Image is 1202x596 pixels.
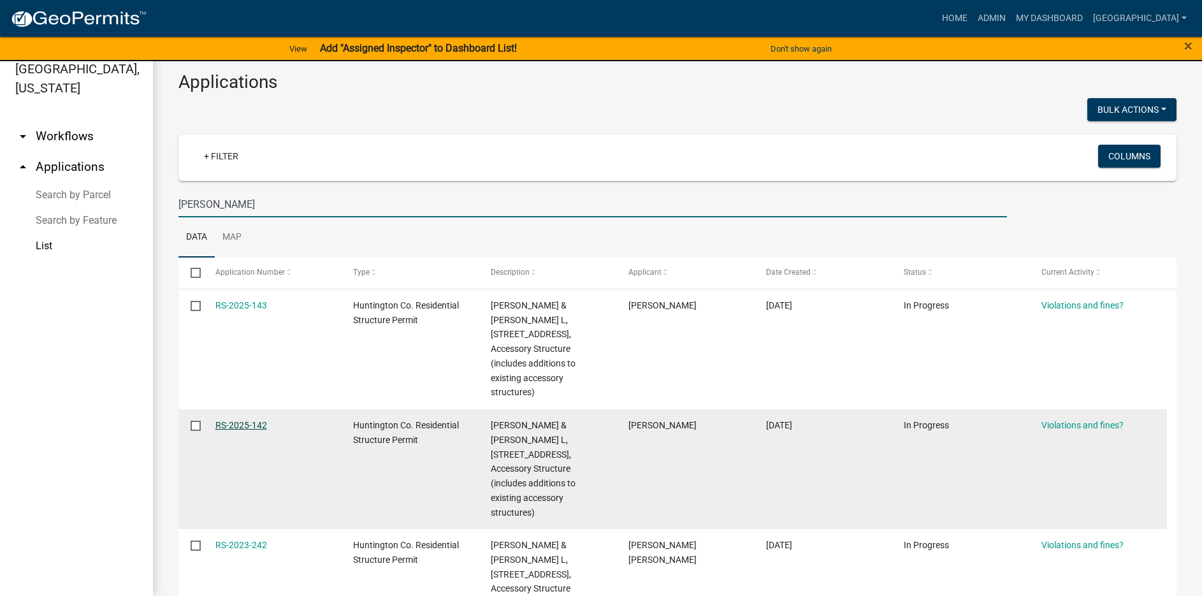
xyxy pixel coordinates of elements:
[15,159,31,175] i: arrow_drop_up
[1011,6,1088,31] a: My Dashboard
[892,258,1029,288] datatable-header-cell: Status
[353,268,370,277] span: Type
[937,6,973,31] a: Home
[320,42,517,54] strong: Add "Assigned Inspector" to Dashboard List!
[178,71,1177,93] h3: Applications
[766,300,792,310] span: 07/30/2025
[203,258,340,288] datatable-header-cell: Application Number
[765,38,837,59] button: Don't show again
[628,300,697,310] span: Terry Vohs
[178,258,203,288] datatable-header-cell: Select
[284,38,312,59] a: View
[904,300,949,310] span: In Progress
[15,129,31,144] i: arrow_drop_down
[1041,268,1094,277] span: Current Activity
[1041,420,1124,430] a: Violations and fines?
[194,145,249,168] a: + Filter
[616,258,754,288] datatable-header-cell: Applicant
[353,540,459,565] span: Huntington Co. Residential Structure Permit
[628,540,697,565] span: terry don vohs
[215,540,267,550] a: RS-2023-242
[1041,540,1124,550] a: Violations and fines?
[353,420,459,445] span: Huntington Co. Residential Structure Permit
[215,268,285,277] span: Application Number
[353,300,459,325] span: Huntington Co. Residential Structure Permit
[178,217,215,258] a: Data
[766,268,811,277] span: Date Created
[904,420,949,430] span: In Progress
[766,420,792,430] span: 07/30/2025
[491,300,576,398] span: Vohs, Terry & Christi L, 8469 W Wabash Rd, Accessory Structure (includes additions to existing ac...
[1184,38,1192,54] button: Close
[491,268,530,277] span: Description
[1184,37,1192,55] span: ×
[215,420,267,430] a: RS-2025-142
[628,420,697,430] span: Terry Vohs
[340,258,478,288] datatable-header-cell: Type
[904,268,926,277] span: Status
[1098,145,1161,168] button: Columns
[766,540,792,550] span: 05/22/2023
[973,6,1011,31] a: Admin
[479,258,616,288] datatable-header-cell: Description
[1029,258,1167,288] datatable-header-cell: Current Activity
[754,258,892,288] datatable-header-cell: Date Created
[904,540,949,550] span: In Progress
[628,268,662,277] span: Applicant
[215,217,249,258] a: Map
[1087,98,1177,121] button: Bulk Actions
[491,420,576,518] span: Vohs, Terry & Christi L, 8469 W Wabash Rd, Accessory Structure (includes additions to existing ac...
[178,191,1007,217] input: Search for applications
[1088,6,1192,31] a: [GEOGRAPHIC_DATA]
[1041,300,1124,310] a: Violations and fines?
[215,300,267,310] a: RS-2025-143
